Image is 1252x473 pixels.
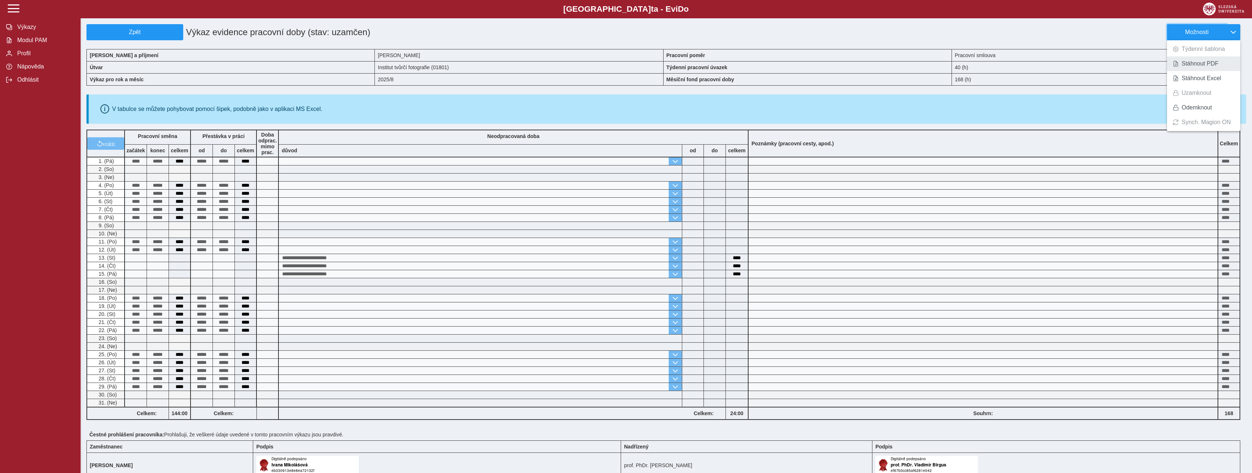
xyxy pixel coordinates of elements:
span: 31. (Ne) [97,400,117,406]
b: do [704,148,725,153]
span: t [651,4,653,14]
b: Přestávka v práci [202,133,244,139]
span: Odemknout [1182,105,1212,111]
b: Útvar [90,64,103,70]
b: Neodpracovaná doba [487,133,539,139]
span: 4. (Po) [97,182,114,188]
b: 144:00 [169,410,190,416]
b: celkem [235,148,256,153]
span: 23. (So) [97,335,117,341]
span: 14. (Čt) [97,263,116,269]
b: Celkem: [125,410,169,416]
span: 16. (So) [97,279,117,285]
b: celkem [169,148,190,153]
b: důvod [282,148,297,153]
span: o [684,4,689,14]
span: 7. (Čt) [97,206,113,212]
span: vrátit [103,141,115,146]
button: Možnosti [1167,24,1226,40]
b: [PERSON_NAME] a příjmení [90,52,158,58]
b: od [191,148,213,153]
span: 26. (Út) [97,360,116,365]
span: 18. (Po) [97,295,117,301]
div: V tabulce se můžete pohybovat pomocí šipek, podobně jako v aplikaci MS Excel. [112,106,322,112]
img: logo_web_su.png [1203,3,1244,15]
span: 29. (Pá) [97,384,117,390]
b: Celkem [1220,141,1238,146]
div: Prohlašuji, že veškeré údaje uvedené v tomto pracovním výkazu jsou pravdivé. [86,429,1246,440]
span: Modul PAM [15,37,74,44]
span: 6. (St) [97,198,112,204]
span: Nápověda [15,63,74,70]
b: Čestné prohlášení pracovníka: [89,432,164,437]
div: 168 (h) [952,73,1240,86]
span: 10. (Ne) [97,231,117,236]
b: Pracovní směna [138,133,177,139]
div: 40 (h) [952,61,1240,73]
b: Nadřízený [624,444,649,450]
b: Týdenní pracovní úvazek [666,64,728,70]
b: Výkaz pro rok a měsíc [90,77,144,82]
b: Podpis [875,444,893,450]
span: 5. (Út) [97,190,113,196]
div: Institut tvůrčí fotografie (01801) [375,61,663,73]
b: 168 [1218,410,1240,416]
div: [PERSON_NAME] [375,49,663,61]
span: Zpět [90,29,180,36]
span: 24. (Ne) [97,343,117,349]
b: Podpis [256,444,273,450]
b: Zaměstnanec [90,444,122,450]
span: 8. (Pá) [97,215,114,220]
span: 1. (Pá) [97,158,114,164]
b: Doba odprac. mimo prac. [258,132,277,155]
b: celkem [726,148,748,153]
span: 20. (St) [97,311,115,317]
button: Zpět [86,24,183,40]
span: 12. (Út) [97,247,116,253]
span: 27. (St) [97,368,115,373]
span: 25. (Po) [97,351,117,357]
span: 19. (Út) [97,303,116,309]
span: 17. (Ne) [97,287,117,293]
span: 2. (So) [97,166,114,172]
b: [GEOGRAPHIC_DATA] a - Evi [22,4,1230,14]
span: 15. (Pá) [97,271,117,277]
span: Profil [15,50,74,57]
span: Výkazy [15,24,74,30]
span: Možnosti [1173,29,1220,36]
b: do [213,148,234,153]
b: Souhrn: [973,410,993,416]
b: [PERSON_NAME] [90,462,133,468]
b: Celkem: [682,410,725,416]
span: 9. (So) [97,223,114,228]
span: Stáhnout PDF [1182,61,1219,67]
span: Stáhnout Excel [1182,75,1221,81]
span: Odhlásit [15,77,74,83]
div: 2025/8 [375,73,663,86]
b: 24:00 [726,410,748,416]
span: 3. (Ne) [97,174,114,180]
b: od [682,148,703,153]
span: 21. (Čt) [97,319,116,325]
b: začátek [125,148,147,153]
b: Poznámky (pracovní cesty, apod.) [749,141,837,146]
b: Celkem: [191,410,256,416]
div: Pracovní smlouva [952,49,1240,61]
span: 30. (So) [97,392,117,398]
span: 13. (St) [97,255,115,261]
b: konec [147,148,169,153]
span: D [678,4,684,14]
b: Měsíční fond pracovní doby [666,77,734,82]
span: 28. (Čt) [97,376,116,381]
span: 22. (Pá) [97,327,117,333]
span: 11. (Po) [97,239,117,245]
h1: Výkaz evidence pracovní doby (stav: uzamčen) [183,24,570,40]
b: Pracovní poměr [666,52,705,58]
button: vrátit [87,137,124,150]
